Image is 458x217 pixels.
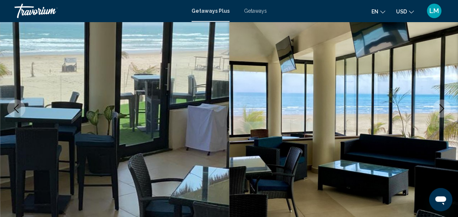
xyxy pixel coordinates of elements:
[14,4,184,18] a: Travorium
[396,6,414,17] button: Change currency
[429,188,452,211] iframe: Button to launch messaging window
[429,7,439,15] span: LM
[425,3,444,19] button: User Menu
[371,6,385,17] button: Change language
[433,99,451,118] button: Next image
[244,8,267,14] a: Getaways
[371,9,378,15] span: en
[396,9,407,15] span: USD
[192,8,230,14] a: Getaways Plus
[7,99,25,118] button: Previous image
